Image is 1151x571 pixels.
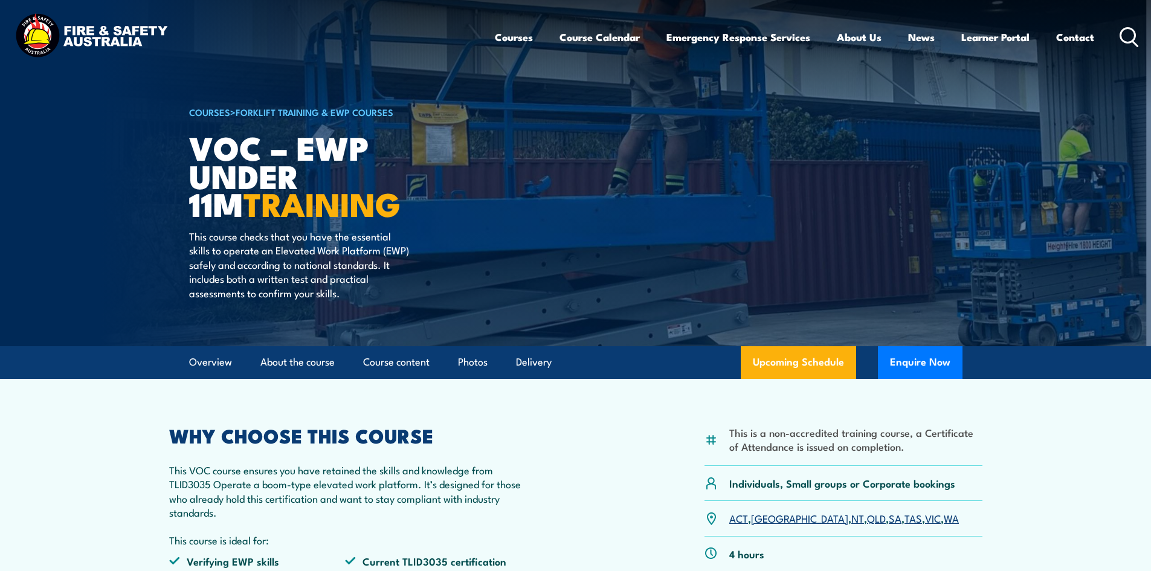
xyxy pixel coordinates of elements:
[189,229,410,300] p: This course checks that you have the essential skills to operate an Elevated Work Platform (EWP) ...
[169,427,522,444] h2: WHY CHOOSE THIS COURSE
[751,511,848,525] a: [GEOGRAPHIC_DATA]
[169,463,522,520] p: This VOC course ensures you have retained the skills and knowledge from TLID3035 Operate a boom-t...
[961,21,1030,53] a: Learner Portal
[516,346,552,378] a: Delivery
[867,511,886,525] a: QLD
[236,105,393,118] a: Forklift Training & EWP Courses
[904,511,922,525] a: TAS
[908,21,935,53] a: News
[729,425,982,454] li: This is a non-accredited training course, a Certificate of Attendance is issued on completion.
[260,346,335,378] a: About the course
[729,511,748,525] a: ACT
[729,547,764,561] p: 4 hours
[458,346,488,378] a: Photos
[189,133,488,218] h1: VOC – EWP under 11m
[944,511,959,525] a: WA
[837,21,882,53] a: About Us
[169,533,522,547] p: This course is ideal for:
[666,21,810,53] a: Emergency Response Services
[243,178,401,228] strong: TRAINING
[1056,21,1094,53] a: Contact
[495,21,533,53] a: Courses
[189,105,488,119] h6: >
[925,511,941,525] a: VIC
[729,476,955,490] p: Individuals, Small groups or Corporate bookings
[889,511,901,525] a: SA
[741,346,856,379] a: Upcoming Schedule
[189,346,232,378] a: Overview
[878,346,962,379] button: Enquire Now
[559,21,640,53] a: Course Calendar
[189,105,230,118] a: COURSES
[729,511,959,525] p: , , , , , , ,
[851,511,864,525] a: NT
[363,346,430,378] a: Course content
